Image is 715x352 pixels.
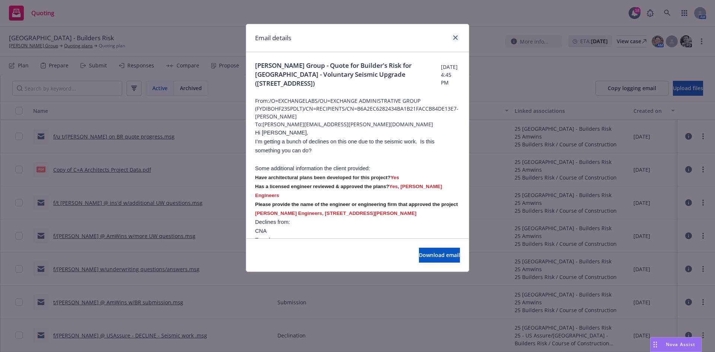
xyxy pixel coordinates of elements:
a: close [451,33,460,42]
span: Travelers [255,237,278,243]
span: I’m getting a bunch of declines on this one due to the seismic work. Is this something you can do? [255,139,434,153]
div: Drag to move [651,337,660,352]
span: Declines from: [255,219,290,225]
span: Nova Assist [666,341,695,348]
span: Please provide the name of the engineer or engineering firm that approved the project [255,202,458,207]
span: Has a licensed engineer reviewed & approved the plans? [255,184,389,189]
span: [PERSON_NAME] Group - Quote for Builder's Risk for [GEOGRAPHIC_DATA] - Voluntary Seismic Upgrade ... [255,61,441,88]
span: Some additional information the client provided: [255,165,370,171]
span: Hi [PERSON_NAME], [255,130,308,136]
span: To: [PERSON_NAME][EMAIL_ADDRESS][PERSON_NAME][DOMAIN_NAME] [255,120,460,128]
button: Download email [419,248,460,263]
h1: Email details [255,33,291,43]
button: Nova Assist [650,337,702,352]
span: [DATE] 4:45 PM [441,63,460,86]
span: CNA [255,228,267,234]
span: Yes [391,175,399,180]
span: Download email [419,251,460,259]
span: Have architectural plans been developed for this project? [255,175,391,180]
span: From: /O=EXCHANGELABS/OU=EXCHANGE ADMINISTRATIVE GROUP (FYDIBOHF23SPDLT)/CN=RECIPIENTS/CN=B6A2EC6... [255,97,460,120]
span: [PERSON_NAME] Engineers, [STREET_ADDRESS][PERSON_NAME] [255,210,416,216]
